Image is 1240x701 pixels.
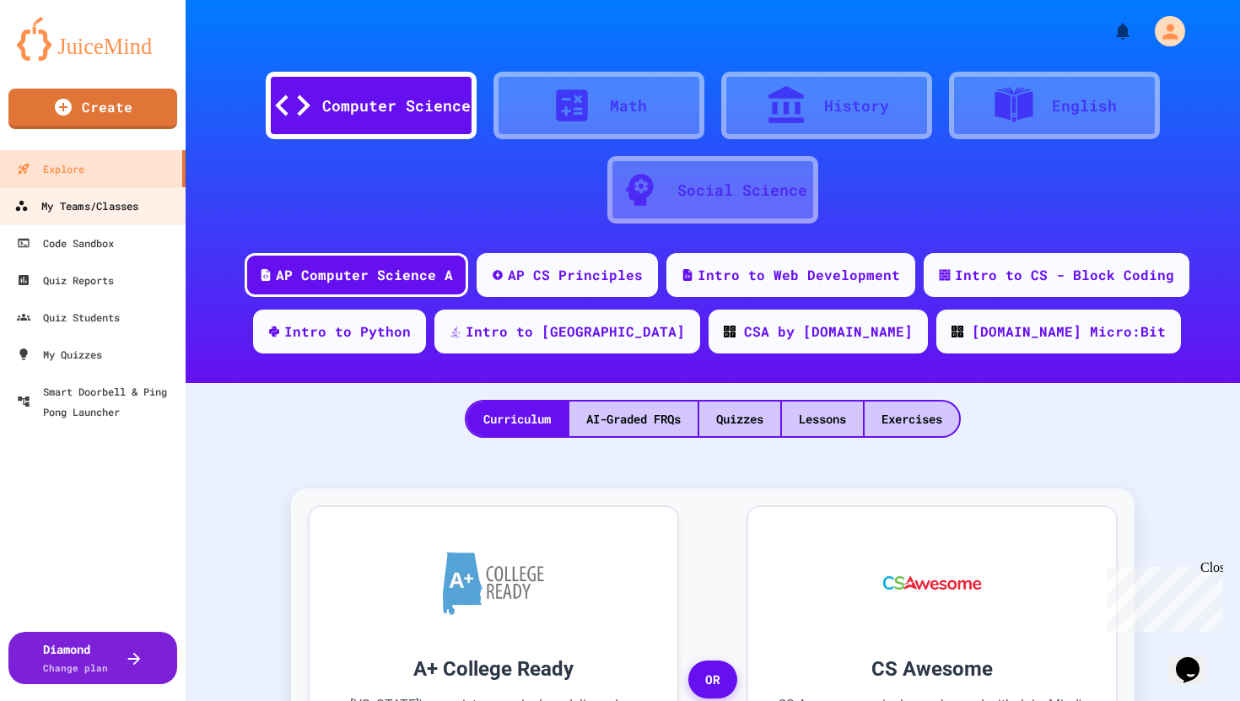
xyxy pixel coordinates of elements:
div: My Teams/Classes [14,196,138,217]
button: DiamondChange plan [8,632,177,684]
div: Intro to Python [284,321,411,342]
span: Change plan [43,661,108,674]
img: logo-orange.svg [17,17,169,61]
a: Create [8,89,177,129]
div: Computer Science [322,94,471,117]
div: English [1052,94,1117,117]
div: Lessons [782,402,863,436]
div: Intro to Web Development [698,265,900,285]
div: Diamond [43,640,108,676]
div: Intro to [GEOGRAPHIC_DATA] [466,321,685,342]
div: CSA by [DOMAIN_NAME] [744,321,913,342]
h3: A+ College Ready [335,654,652,684]
div: AI-Graded FRQs [569,402,698,436]
div: Code Sandbox [17,233,114,253]
div: [DOMAIN_NAME] Micro:Bit [972,321,1166,342]
div: Exercises [865,402,959,436]
img: CODE_logo_RGB.png [952,326,963,337]
div: Quiz Reports [17,270,114,290]
h3: CS Awesome [774,654,1091,684]
div: Explore [17,159,84,179]
div: My Quizzes [17,344,102,364]
div: Chat with us now!Close [7,7,116,107]
div: Intro to CS - Block Coding [955,265,1174,285]
img: CODE_logo_RGB.png [724,326,736,337]
div: Social Science [677,179,807,202]
div: My Notifications [1081,17,1137,46]
img: CS Awesome [866,532,999,634]
div: History [824,94,889,117]
span: OR [688,661,737,699]
div: AP Computer Science A [276,265,453,285]
div: Smart Doorbell & Ping Pong Launcher [17,381,179,422]
div: Quizzes [699,402,780,436]
div: AP CS Principles [508,265,643,285]
iframe: chat widget [1100,560,1223,632]
div: Curriculum [466,402,568,436]
div: Math [610,94,647,117]
div: My Account [1137,12,1189,51]
div: Quiz Students [17,307,120,327]
img: A+ College Ready [443,552,544,615]
iframe: chat widget [1169,634,1223,684]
